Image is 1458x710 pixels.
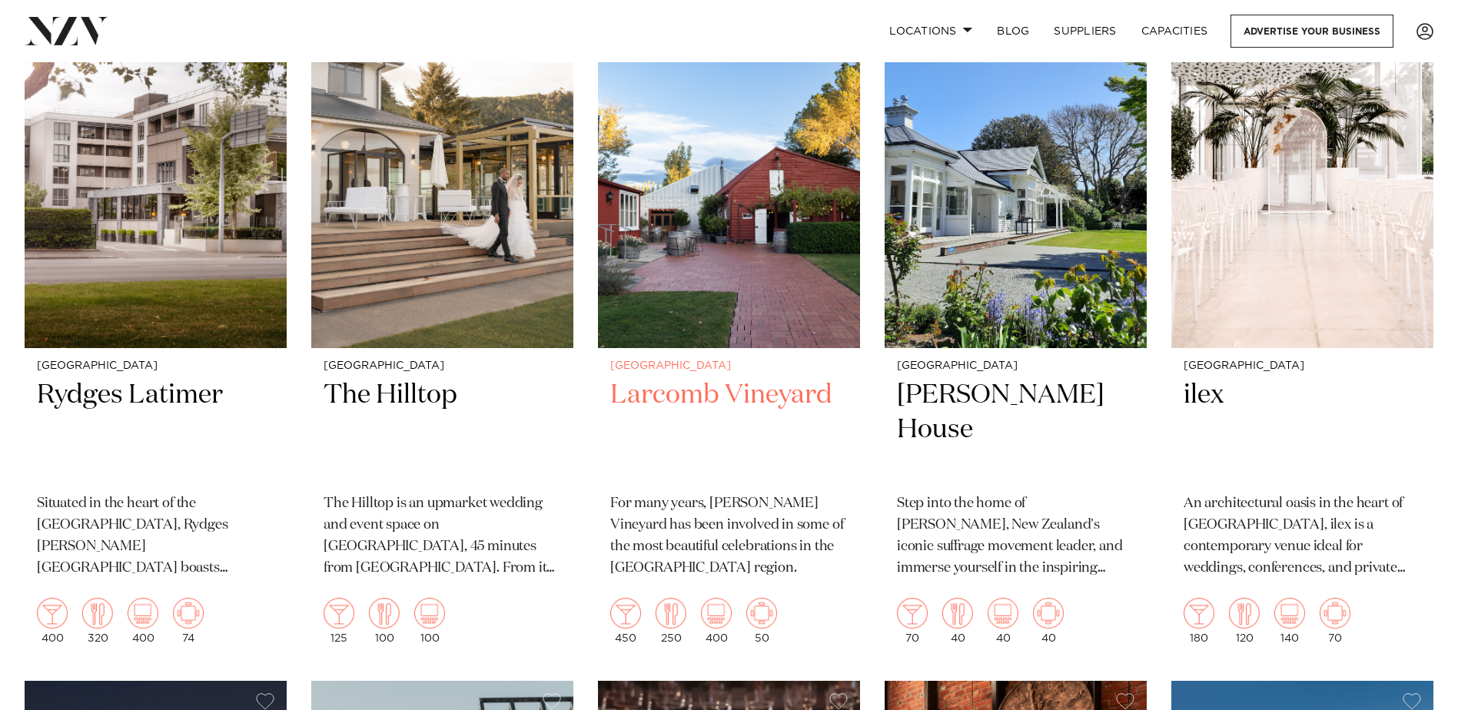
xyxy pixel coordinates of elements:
img: theatre.png [128,598,158,629]
img: cocktail.png [37,598,68,629]
a: Advertise your business [1230,15,1393,48]
img: cocktail.png [610,598,641,629]
div: 320 [82,598,113,644]
img: meeting.png [746,598,777,629]
img: meeting.png [1320,598,1350,629]
img: dining.png [369,598,400,629]
small: [GEOGRAPHIC_DATA] [37,360,274,372]
div: 70 [1320,598,1350,644]
img: theatre.png [1274,598,1305,629]
div: 74 [173,598,204,644]
img: meeting.png [1033,598,1064,629]
img: dining.png [82,598,113,629]
img: cocktail.png [324,598,354,629]
div: 125 [324,598,354,644]
small: [GEOGRAPHIC_DATA] [1184,360,1421,372]
h2: Larcomb Vineyard [610,378,848,482]
img: cocktail.png [1184,598,1214,629]
div: 400 [37,598,68,644]
p: Step into the home of [PERSON_NAME], New Zealand's iconic suffrage movement leader, and immerse y... [897,493,1134,579]
img: dining.png [942,598,973,629]
a: SUPPLIERS [1041,15,1128,48]
div: 40 [988,598,1018,644]
a: Capacities [1129,15,1221,48]
div: 40 [1033,598,1064,644]
div: 140 [1274,598,1305,644]
h2: Rydges Latimer [37,378,274,482]
div: 40 [942,598,973,644]
div: 50 [746,598,777,644]
img: dining.png [1229,598,1260,629]
div: 120 [1229,598,1260,644]
div: 180 [1184,598,1214,644]
img: theatre.png [701,598,732,629]
h2: [PERSON_NAME] House [897,378,1134,482]
small: [GEOGRAPHIC_DATA] [610,360,848,372]
p: For many years, [PERSON_NAME] Vineyard has been involved in some of the most beautiful celebratio... [610,493,848,579]
img: cocktail.png [897,598,928,629]
p: Situated in the heart of the [GEOGRAPHIC_DATA], Rydges [PERSON_NAME] [GEOGRAPHIC_DATA] boasts spa... [37,493,274,579]
p: The Hilltop is an upmarket wedding and event space on [GEOGRAPHIC_DATA], 45 minutes from [GEOGRAP... [324,493,561,579]
div: 400 [128,598,158,644]
img: dining.png [656,598,686,629]
div: 450 [610,598,641,644]
p: An architectural oasis in the heart of [GEOGRAPHIC_DATA], ilex is a contemporary venue ideal for ... [1184,493,1421,579]
h2: ilex [1184,378,1421,482]
div: 100 [369,598,400,644]
img: theatre.png [988,598,1018,629]
img: nzv-logo.png [25,17,108,45]
div: 400 [701,598,732,644]
a: Locations [877,15,985,48]
a: BLOG [985,15,1041,48]
img: theatre.png [414,598,445,629]
small: [GEOGRAPHIC_DATA] [324,360,561,372]
h2: The Hilltop [324,378,561,482]
img: meeting.png [173,598,204,629]
div: 100 [414,598,445,644]
div: 250 [656,598,686,644]
div: 70 [897,598,928,644]
small: [GEOGRAPHIC_DATA] [897,360,1134,372]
